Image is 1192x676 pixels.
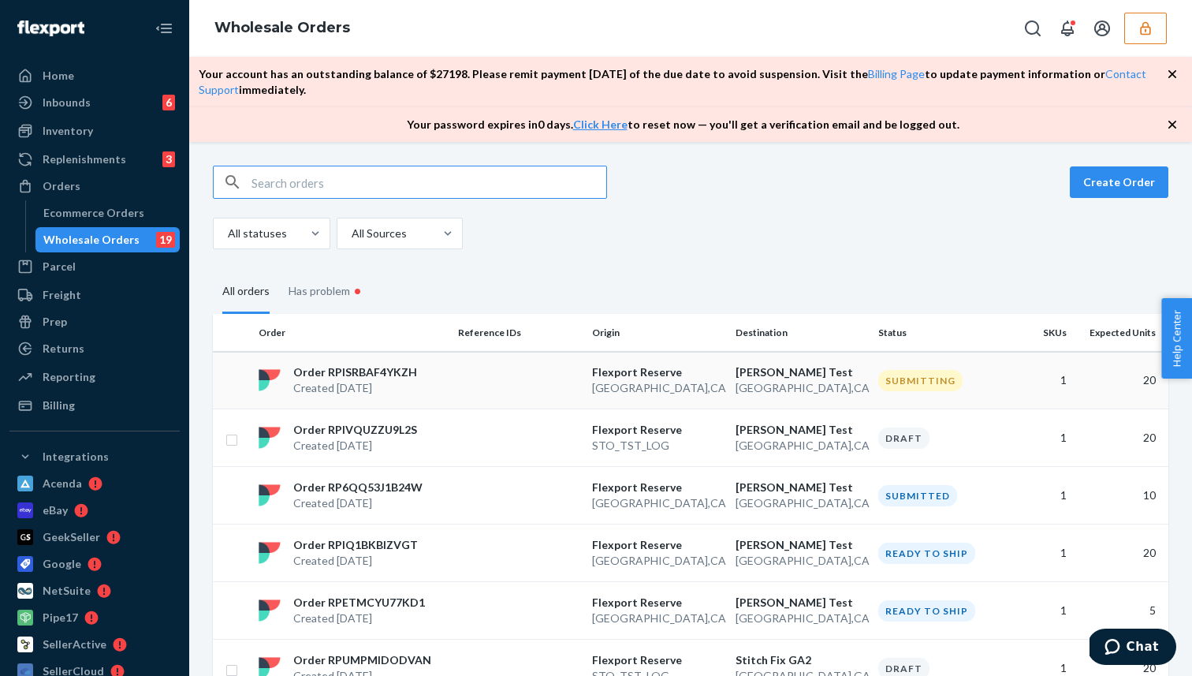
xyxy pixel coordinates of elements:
img: flexport logo [259,542,281,564]
a: Wholesale Orders [214,19,350,36]
p: Flexport Reserve [592,480,723,495]
div: NetSuite [43,583,91,599]
p: Flexport Reserve [592,652,723,668]
p: Order RPISRBAF4YKZH [293,364,417,380]
a: Returns [9,336,180,361]
p: Flexport Reserve [592,364,723,380]
a: Inbounds6 [9,90,180,115]
div: Inventory [43,123,93,139]
div: 6 [162,95,175,110]
p: Order RP6QQ53J1B24W [293,480,423,495]
div: Integrations [43,449,109,465]
div: Replenishments [43,151,126,167]
div: All orders [222,271,270,314]
a: GeekSeller [9,525,180,550]
td: 1 [1006,525,1073,582]
p: Created [DATE] [293,438,417,454]
div: 3 [162,151,175,167]
p: Created [DATE] [293,495,423,511]
p: Stitch Fix GA2 [736,652,866,668]
p: [PERSON_NAME] Test [736,595,866,611]
img: Flexport logo [17,21,84,36]
td: 20 [1073,409,1168,467]
div: Inbounds [43,95,91,110]
p: [GEOGRAPHIC_DATA] , CA [592,611,723,626]
td: 5 [1073,582,1168,640]
p: Order RPUMPMIDODVAN [293,652,431,668]
div: Draft [878,428,929,449]
a: Reporting [9,364,180,390]
a: SellerActive [9,632,180,657]
td: 1 [1006,582,1073,640]
div: 19 [156,232,175,248]
button: Integrations [9,444,180,469]
th: Status [872,314,1006,352]
button: Close Navigation [148,13,180,44]
p: Order RPIQ1BKBIZVGT [293,537,418,553]
div: Pipe17 [43,610,78,626]
img: flexport logo [259,484,281,506]
p: STO_TST_LOG [592,438,723,454]
td: 10 [1073,467,1168,525]
p: [PERSON_NAME] Test [736,480,866,495]
p: [GEOGRAPHIC_DATA] , CA [736,553,866,569]
p: [GEOGRAPHIC_DATA] , CA [736,495,866,511]
button: Open Search Box [1017,13,1049,44]
th: SKUs [1006,314,1073,352]
p: Your account has an outstanding balance of $ 27198 . Please remit payment [DATE] of the due date ... [199,66,1167,98]
input: All Sources [350,226,352,241]
td: 1 [1006,467,1073,525]
th: Order [252,314,452,352]
a: Inventory [9,118,180,144]
a: Pipe17 [9,605,180,630]
a: Freight [9,282,180,308]
a: Billing Page [868,67,925,80]
div: Ready to ship [878,543,975,564]
div: Wholesale Orders [43,232,140,248]
p: Flexport Reserve [592,537,723,553]
a: Wholesale Orders19 [35,227,181,252]
td: 20 [1073,352,1168,409]
div: GeekSeller [43,529,100,545]
p: Your password expires in 0 days . to reset now — you'll get a verification email and be logged out. [407,117,959,133]
a: Ecommerce Orders [35,200,181,226]
p: [GEOGRAPHIC_DATA] , CA [592,495,723,511]
a: Google [9,551,180,577]
ol: breadcrumbs [202,6,363,51]
input: Search orders [251,166,606,198]
div: Ecommerce Orders [43,205,144,221]
div: Home [43,68,74,84]
th: Reference IDs [452,314,586,352]
div: Ready to ship [878,600,975,622]
img: flexport logo [259,427,281,449]
div: Freight [43,287,81,303]
a: Billing [9,393,180,418]
p: [GEOGRAPHIC_DATA] , CA [592,553,723,569]
div: • [350,281,365,301]
p: [GEOGRAPHIC_DATA] , CA [592,380,723,396]
div: Orders [43,178,80,194]
p: Created [DATE] [293,553,418,569]
p: [GEOGRAPHIC_DATA] , CA [736,611,866,626]
td: 20 [1073,525,1168,582]
div: Has problem [289,268,365,314]
p: Created [DATE] [293,611,425,626]
button: Open account menu [1086,13,1118,44]
th: Origin [586,314,729,352]
p: [PERSON_NAME] Test [736,422,866,438]
p: [GEOGRAPHIC_DATA] , CA [736,438,866,454]
button: Help Center [1161,298,1192,379]
p: Flexport Reserve [592,595,723,611]
th: Destination [729,314,873,352]
button: Create Order [1070,166,1168,198]
a: Replenishments3 [9,147,180,172]
img: flexport logo [259,369,281,391]
p: [GEOGRAPHIC_DATA] , CA [736,380,866,396]
div: eBay [43,502,68,518]
a: Orders [9,174,180,199]
div: Reporting [43,369,95,385]
a: Parcel [9,254,180,279]
div: Parcel [43,259,76,275]
p: Created [DATE] [293,380,417,396]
